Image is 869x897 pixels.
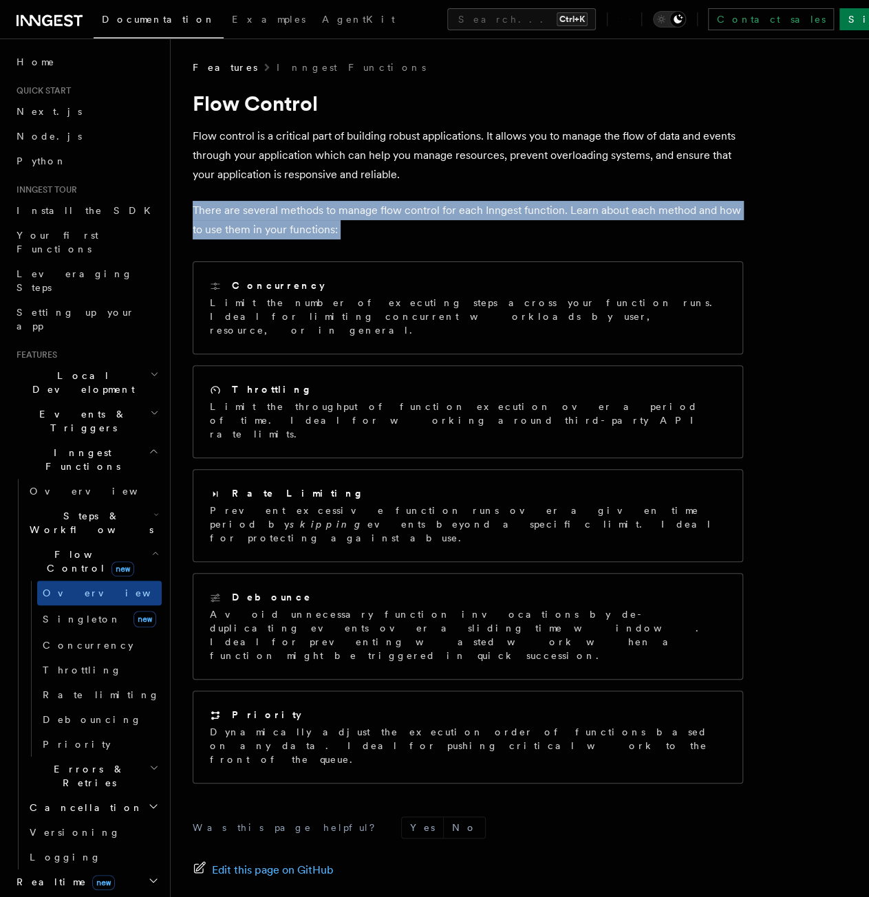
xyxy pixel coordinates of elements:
[24,795,162,820] button: Cancellation
[11,440,162,479] button: Inngest Functions
[24,762,149,790] span: Errors & Retries
[232,14,305,25] span: Examples
[30,827,120,838] span: Versioning
[212,861,334,880] span: Edit this page on GitHub
[133,611,156,627] span: new
[11,223,162,261] a: Your first Functions
[24,757,162,795] button: Errors & Retries
[43,739,111,750] span: Priority
[193,261,743,354] a: ConcurrencyLimit the number of executing steps across your function runs. Ideal for limiting conc...
[11,369,150,396] span: Local Development
[102,14,215,25] span: Documentation
[24,504,162,542] button: Steps & Workflows
[277,61,426,74] a: Inngest Functions
[193,691,743,783] a: PriorityDynamically adjust the execution order of functions based on any data. Ideal for pushing ...
[232,486,364,500] h2: Rate Limiting
[43,689,160,700] span: Rate limiting
[24,845,162,869] a: Logging
[232,708,301,722] h2: Priority
[444,817,485,838] button: No
[11,875,115,889] span: Realtime
[210,725,726,766] p: Dynamically adjust the execution order of functions based on any data. Ideal for pushing critical...
[37,633,162,658] a: Concurrency
[11,479,162,869] div: Inngest Functions
[193,573,743,680] a: DebounceAvoid unnecessary function invocations by de-duplicating events over a sliding time windo...
[17,307,135,332] span: Setting up your app
[24,820,162,845] a: Versioning
[43,587,184,598] span: Overview
[37,581,162,605] a: Overview
[11,300,162,338] a: Setting up your app
[37,707,162,732] a: Debouncing
[37,605,162,633] a: Singletonnew
[193,861,334,880] a: Edit this page on GitHub
[193,61,257,74] span: Features
[11,363,162,402] button: Local Development
[322,14,395,25] span: AgentKit
[11,402,162,440] button: Events & Triggers
[43,640,133,651] span: Concurrency
[37,682,162,707] a: Rate limiting
[11,446,149,473] span: Inngest Functions
[24,509,153,537] span: Steps & Workflows
[653,11,686,28] button: Toggle dark mode
[210,296,726,337] p: Limit the number of executing steps across your function runs. Ideal for limiting concurrent work...
[11,184,77,195] span: Inngest tour
[17,131,82,142] span: Node.js
[193,127,743,184] p: Flow control is a critical part of building robust applications. It allows you to manage the flow...
[224,4,314,37] a: Examples
[402,817,443,838] button: Yes
[11,50,162,74] a: Home
[43,664,122,676] span: Throttling
[11,99,162,124] a: Next.js
[193,201,743,239] p: There are several methods to manage flow control for each Inngest function. Learn about each meth...
[193,365,743,458] a: ThrottlingLimit the throughput of function execution over a period of time. Ideal for working aro...
[232,382,312,396] h2: Throttling
[11,198,162,223] a: Install the SDK
[94,4,224,39] a: Documentation
[30,486,171,497] span: Overview
[193,91,743,116] h1: Flow Control
[232,590,312,604] h2: Debounce
[210,607,726,662] p: Avoid unnecessary function invocations by de-duplicating events over a sliding time window. Ideal...
[17,106,82,117] span: Next.js
[193,469,743,562] a: Rate LimitingPrevent excessive function runs over a given time period byskippingevents beyond a s...
[11,407,150,435] span: Events & Triggers
[314,4,403,37] a: AgentKit
[11,124,162,149] a: Node.js
[24,801,143,814] span: Cancellation
[11,349,57,360] span: Features
[17,55,55,69] span: Home
[290,519,367,530] em: skipping
[11,85,71,96] span: Quick start
[11,261,162,300] a: Leveraging Steps
[193,821,385,834] p: Was this page helpful?
[11,149,162,173] a: Python
[24,542,162,581] button: Flow Controlnew
[24,479,162,504] a: Overview
[37,658,162,682] a: Throttling
[43,714,142,725] span: Debouncing
[37,732,162,757] a: Priority
[708,8,834,30] a: Contact sales
[17,205,159,216] span: Install the SDK
[557,12,588,26] kbd: Ctrl+K
[17,230,98,255] span: Your first Functions
[92,875,115,890] span: new
[17,155,67,166] span: Python
[11,869,162,894] button: Realtimenew
[17,268,133,293] span: Leveraging Steps
[447,8,596,30] button: Search...Ctrl+K
[210,400,726,441] p: Limit the throughput of function execution over a period of time. Ideal for working around third-...
[232,279,325,292] h2: Concurrency
[24,581,162,757] div: Flow Controlnew
[111,561,134,576] span: new
[43,614,121,625] span: Singleton
[30,852,101,863] span: Logging
[24,548,151,575] span: Flow Control
[210,504,726,545] p: Prevent excessive function runs over a given time period by events beyond a specific limit. Ideal...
